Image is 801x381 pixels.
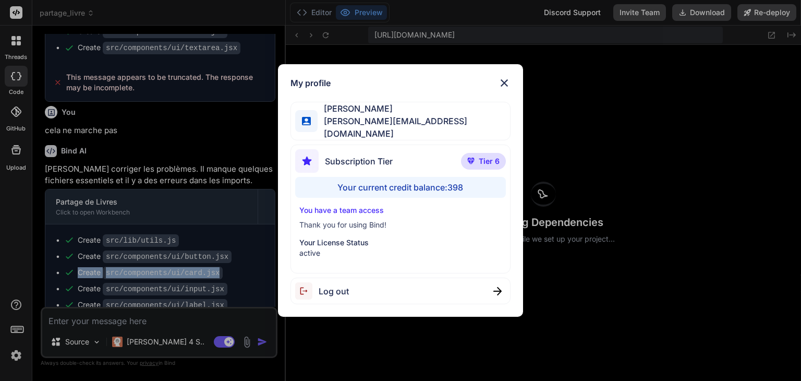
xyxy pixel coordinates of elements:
[295,282,319,300] img: logout
[299,237,501,248] p: Your License Status
[302,117,310,125] img: profile
[493,287,502,295] img: close
[299,248,501,258] p: active
[318,115,510,140] span: [PERSON_NAME][EMAIL_ADDRESS][DOMAIN_NAME]
[290,77,331,89] h1: My profile
[498,77,511,89] img: close
[325,155,393,168] span: Subscription Tier
[318,102,510,115] span: [PERSON_NAME]
[295,149,319,173] img: subscription
[299,220,501,230] p: Thank you for using Bind!
[319,285,349,297] span: Log out
[299,205,501,216] p: You have a team access
[467,158,475,164] img: premium
[479,156,500,166] span: Tier 6
[295,177,505,198] div: Your current credit balance: 398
